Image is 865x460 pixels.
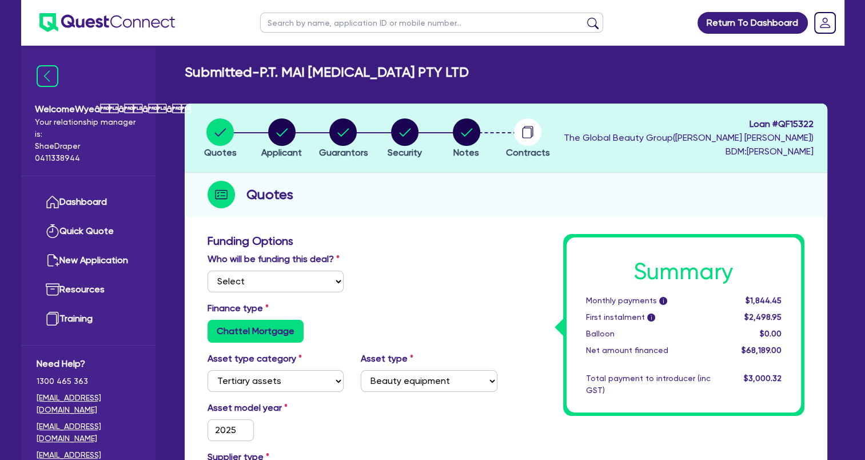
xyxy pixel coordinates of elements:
span: i [647,314,655,322]
div: First instalment [577,311,719,323]
img: quest-connect-logo-blue [39,13,175,32]
a: Dropdown toggle [810,8,840,38]
span: Your relationship manager is: Shae Draper 0411338944 [35,116,142,164]
span: Loan # QF15322 [564,117,814,131]
label: Asset type category [208,352,302,366]
h3: Funding Options [208,234,497,248]
div: Balloon [577,328,719,340]
span: Security [388,147,422,158]
div: Net amount financed [577,344,719,356]
span: BDM: [PERSON_NAME] [564,145,814,158]
span: $1,844.45 [745,296,781,305]
button: Guarantors [318,118,368,160]
button: Quotes [204,118,237,160]
img: step-icon [208,181,235,208]
button: Contracts [505,118,551,160]
span: Quotes [204,147,237,158]
label: Asset type [361,352,413,366]
span: $68,189.00 [741,346,781,355]
label: Chattel Mortgage [208,320,304,343]
a: Return To Dashboard [697,12,808,34]
span: 1300 465 363 [37,375,140,387]
span: i [659,297,667,305]
h2: Quotes [246,184,293,205]
span: Welcome Wyeââââ [35,102,142,116]
h1: Summary [586,258,782,285]
label: Who will be funding this deal? [208,252,340,266]
span: $0.00 [759,329,781,338]
img: icon-menu-close [37,65,58,87]
a: [EMAIL_ADDRESS][DOMAIN_NAME] [37,392,140,416]
button: Security [387,118,422,160]
a: Dashboard [37,188,140,217]
label: Asset model year [199,401,353,415]
div: Total payment to introducer (inc GST) [577,372,719,396]
span: Applicant [261,147,302,158]
div: Monthly payments [577,295,719,307]
a: New Application [37,246,140,275]
span: The Global Beauty Group ( [PERSON_NAME] [PERSON_NAME] ) [564,132,814,143]
button: Notes [452,118,481,160]
img: resources [46,283,59,296]
a: Resources [37,275,140,304]
span: $2,498.95 [744,312,781,322]
span: Guarantors [318,147,368,158]
input: Search by name, application ID or mobile number... [260,13,603,33]
span: Contracts [506,147,550,158]
a: Training [37,304,140,334]
a: [EMAIL_ADDRESS][DOMAIN_NAME] [37,421,140,445]
img: new-application [46,253,59,267]
button: Applicant [261,118,302,160]
span: $3,000.32 [743,374,781,383]
img: quick-quote [46,224,59,238]
span: Need Help? [37,357,140,371]
h2: Submitted - P.T. MAI [MEDICAL_DATA] PTY LTD [185,64,469,81]
span: Notes [453,147,479,158]
label: Finance type [208,302,269,315]
a: Quick Quote [37,217,140,246]
img: training [46,312,59,326]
